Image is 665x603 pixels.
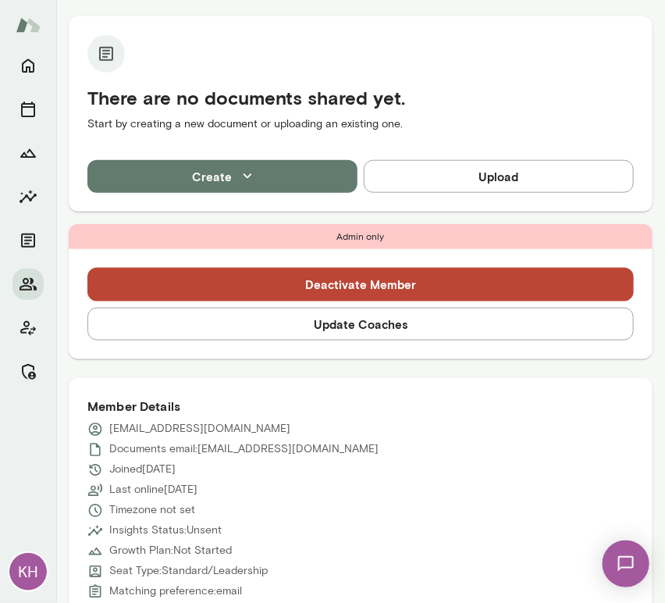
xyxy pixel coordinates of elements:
h6: Member Details [87,397,634,416]
p: Timezone not set [109,503,195,519]
p: Growth Plan: Not Started [109,544,232,559]
button: Documents [12,225,44,256]
p: Joined [DATE] [109,462,176,478]
p: Last online [DATE] [109,483,197,498]
button: Create [87,160,357,193]
button: Sessions [12,94,44,125]
p: Documents email: [EMAIL_ADDRESS][DOMAIN_NAME] [109,442,379,458]
img: Mento [16,10,41,40]
h5: There are no documents shared yet. [87,85,634,110]
p: Start by creating a new document or uploading an existing one. [87,116,634,132]
button: Upload [364,160,634,193]
div: Admin only [69,224,653,249]
button: Client app [12,312,44,344]
button: Insights [12,181,44,212]
p: Matching preference: email [109,584,242,600]
p: Insights Status: Unsent [109,523,222,539]
div: KH [9,553,47,591]
p: [EMAIL_ADDRESS][DOMAIN_NAME] [109,422,290,437]
button: Manage [12,356,44,387]
button: Growth Plan [12,137,44,169]
button: Members [12,269,44,300]
button: Deactivate Member [87,268,634,301]
p: Seat Type: Standard/Leadership [109,564,268,580]
button: Update Coaches [87,308,634,341]
button: Home [12,50,44,81]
